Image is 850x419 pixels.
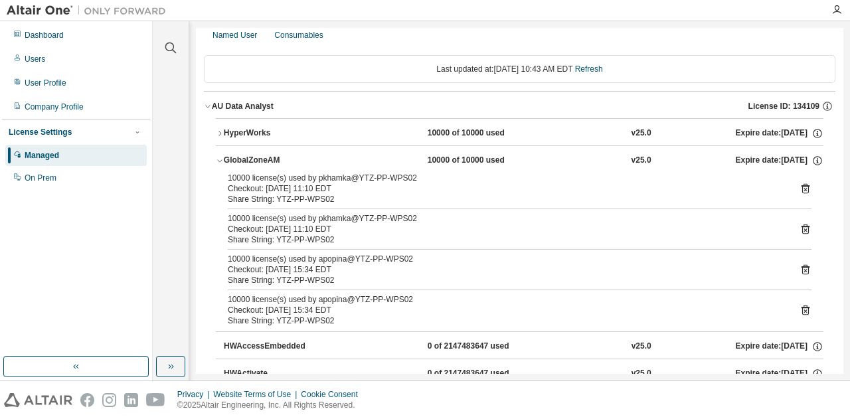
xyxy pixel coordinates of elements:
[213,389,301,400] div: Website Terms of Use
[228,234,780,245] div: Share String: YTZ-PP-WPS02
[177,389,213,400] div: Privacy
[25,173,56,183] div: On Prem
[228,264,780,275] div: Checkout: [DATE] 15:34 EDT
[4,393,72,407] img: altair_logo.svg
[228,254,780,264] div: 10000 license(s) used by apopina@YTZ-PP-WPS02
[228,315,780,326] div: Share String: YTZ-PP-WPS02
[632,127,651,139] div: v25.0
[25,78,66,88] div: User Profile
[224,359,823,388] button: HWActivate0 of 2147483647 usedv25.0Expire date:[DATE]
[212,101,274,112] div: AU Data Analyst
[632,368,651,380] div: v25.0
[736,127,823,139] div: Expire date: [DATE]
[748,101,819,112] span: License ID: 134109
[224,127,343,139] div: HyperWorks
[632,155,651,167] div: v25.0
[102,393,116,407] img: instagram.svg
[228,194,780,205] div: Share String: YTZ-PP-WPS02
[301,389,365,400] div: Cookie Consent
[575,64,603,74] a: Refresh
[736,368,823,380] div: Expire date: [DATE]
[216,119,823,148] button: HyperWorks10000 of 10000 usedv25.0Expire date:[DATE]
[25,102,84,112] div: Company Profile
[204,55,835,83] div: Last updated at: [DATE] 10:43 AM EDT
[632,341,651,353] div: v25.0
[177,400,366,411] p: © 2025 Altair Engineering, Inc. All Rights Reserved.
[7,4,173,17] img: Altair One
[736,155,823,167] div: Expire date: [DATE]
[25,30,64,41] div: Dashboard
[228,213,780,224] div: 10000 license(s) used by pkhamka@YTZ-PP-WPS02
[216,146,823,175] button: GlobalZoneAM10000 of 10000 usedv25.0Expire date:[DATE]
[228,224,780,234] div: Checkout: [DATE] 11:10 EDT
[212,30,257,41] div: Named User
[736,341,823,353] div: Expire date: [DATE]
[80,393,94,407] img: facebook.svg
[228,173,780,183] div: 10000 license(s) used by pkhamka@YTZ-PP-WPS02
[224,368,343,380] div: HWActivate
[274,30,323,41] div: Consumables
[224,332,823,361] button: HWAccessEmbedded0 of 2147483647 usedv25.0Expire date:[DATE]
[228,294,780,305] div: 10000 license(s) used by apopina@YTZ-PP-WPS02
[9,127,72,137] div: License Settings
[224,341,343,353] div: HWAccessEmbedded
[25,150,59,161] div: Managed
[428,368,547,380] div: 0 of 2147483647 used
[124,393,138,407] img: linkedin.svg
[204,92,835,121] button: AU Data AnalystLicense ID: 134109
[428,341,547,353] div: 0 of 2147483647 used
[228,275,780,286] div: Share String: YTZ-PP-WPS02
[228,305,780,315] div: Checkout: [DATE] 15:34 EDT
[428,127,547,139] div: 10000 of 10000 used
[428,155,547,167] div: 10000 of 10000 used
[25,54,45,64] div: Users
[224,155,343,167] div: GlobalZoneAM
[228,183,780,194] div: Checkout: [DATE] 11:10 EDT
[146,393,165,407] img: youtube.svg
